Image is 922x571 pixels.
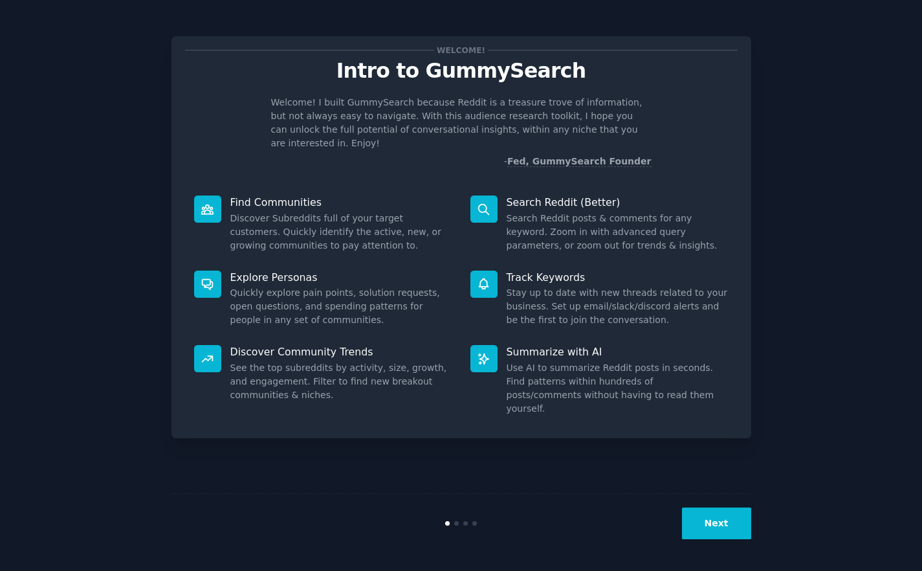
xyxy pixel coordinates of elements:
[230,212,452,252] dd: Discover Subreddits full of your target customers. Quickly identify the active, new, or growing c...
[507,212,729,252] dd: Search Reddit posts & comments for any keyword. Zoom in with advanced query parameters, or zoom o...
[230,345,452,359] p: Discover Community Trends
[507,361,729,416] dd: Use AI to summarize Reddit posts in seconds. Find patterns within hundreds of posts/comments with...
[185,60,738,82] p: Intro to GummySearch
[230,286,452,327] dd: Quickly explore pain points, solution requests, open questions, and spending patterns for people ...
[230,271,452,284] p: Explore Personas
[230,361,452,402] dd: See the top subreddits by activity, size, growth, and engagement. Filter to find new breakout com...
[504,155,652,168] div: -
[271,96,652,150] p: Welcome! I built GummySearch because Reddit is a treasure trove of information, but not always ea...
[507,286,729,327] dd: Stay up to date with new threads related to your business. Set up email/slack/discord alerts and ...
[507,271,729,284] p: Track Keywords
[682,508,751,539] button: Next
[230,196,452,209] p: Find Communities
[507,345,729,359] p: Summarize with AI
[507,196,729,209] p: Search Reddit (Better)
[507,156,652,167] a: Fed, GummySearch Founder
[434,43,487,57] span: Welcome!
